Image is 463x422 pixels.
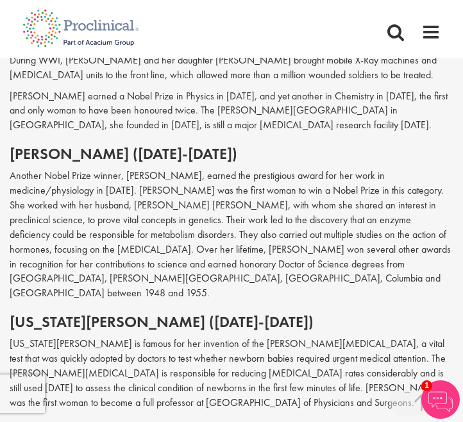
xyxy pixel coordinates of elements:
span: 1 [421,380,432,391]
p: [US_STATE][PERSON_NAME] is famous for her invention of the [PERSON_NAME][MEDICAL_DATA], a vital t... [10,337,453,410]
p: During WWI, [PERSON_NAME] and her daughter [PERSON_NAME] brought mobile X-Ray machines and [MEDIC... [10,53,453,83]
h2: [PERSON_NAME] ([DATE]-[DATE]) [10,146,453,162]
p: [PERSON_NAME] earned a Nobel Prize in Physics in [DATE], and yet another in Chemistry in [DATE], ... [10,89,453,133]
h2: [US_STATE][PERSON_NAME] ([DATE]-[DATE]) [10,314,453,330]
p: Another Nobel Prize winner, [PERSON_NAME], earned the prestigious award for her work in medicine/... [10,169,453,301]
img: Chatbot [421,380,460,419]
